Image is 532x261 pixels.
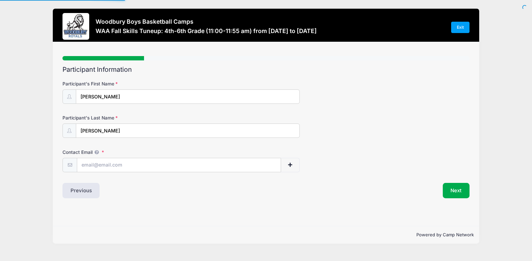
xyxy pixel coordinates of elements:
span: We will send confirmations, payment reminders, and custom email messages to each address listed. ... [93,150,101,155]
label: Participant's Last Name [62,114,198,121]
input: Participant's First Name [76,89,300,104]
h2: Participant Information [62,66,470,73]
label: Participant's First Name [62,80,198,87]
a: Exit [451,22,470,33]
label: Contact Email [62,149,198,156]
input: email@email.com [77,158,281,172]
h3: WAA Fall Skills Tuneup: 4th-6th Grade (11:00-11:55 am) from [DATE] to [DATE] [96,27,317,34]
input: Participant's Last Name [76,123,300,138]
button: Next [443,183,470,198]
p: Powered by Camp Network [58,232,474,238]
h3: Woodbury Boys Basketball Camps [96,18,317,25]
button: Previous [62,183,100,198]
